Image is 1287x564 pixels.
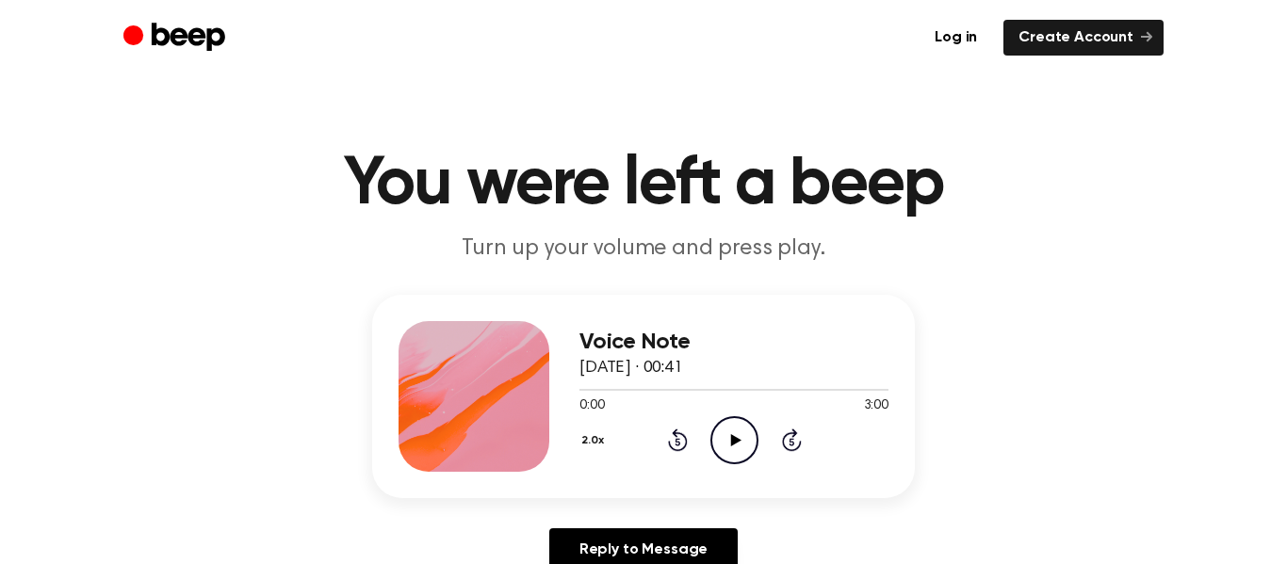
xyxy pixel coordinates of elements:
span: 0:00 [579,396,604,416]
button: 2.0x [579,425,611,457]
span: [DATE] · 00:41 [579,360,683,377]
a: Beep [123,20,230,56]
a: Create Account [1003,20,1164,56]
h3: Voice Note [579,330,888,355]
a: Log in [920,20,992,56]
span: 3:00 [864,396,888,416]
p: Turn up your volume and press play. [282,234,1005,265]
h1: You were left a beep [161,151,1126,218]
